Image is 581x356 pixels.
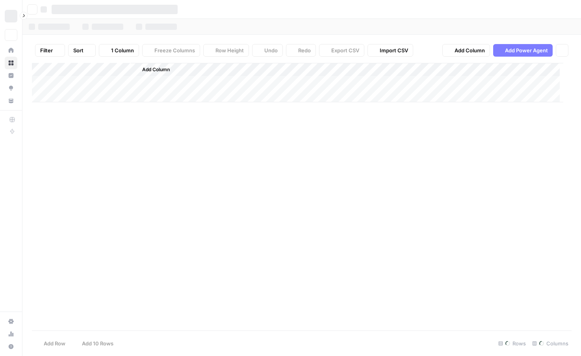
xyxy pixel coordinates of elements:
span: Sort [73,46,84,54]
button: Row Height [203,44,249,57]
span: Row Height [215,46,244,54]
button: Add Column [442,44,490,57]
a: Opportunities [5,82,17,94]
div: Rows [495,337,529,350]
button: Filter [35,44,65,57]
a: Browse [5,57,17,69]
span: Add 10 Rows [82,339,113,347]
button: Undo [252,44,283,57]
button: Redo [286,44,316,57]
span: Add Row [44,339,65,347]
a: Your Data [5,94,17,107]
span: Add Column [455,46,485,54]
button: Import CSV [368,44,413,57]
span: Freeze Columns [154,46,195,54]
a: Home [5,44,17,57]
span: Redo [298,46,311,54]
a: Insights [5,69,17,82]
a: Settings [5,315,17,328]
a: Usage [5,328,17,340]
span: Add Power Agent [505,46,548,54]
button: Add Row [32,337,70,350]
button: 1 Column [99,44,139,57]
button: Help + Support [5,340,17,353]
span: Add Column [142,66,170,73]
button: Add Column [132,65,173,75]
span: Export CSV [331,46,359,54]
button: Sort [68,44,96,57]
button: Add 10 Rows [70,337,118,350]
span: 1 Column [111,46,134,54]
span: Filter [40,46,53,54]
span: Undo [264,46,278,54]
div: Columns [529,337,572,350]
button: Freeze Columns [142,44,200,57]
button: Add Power Agent [493,44,553,57]
span: Import CSV [380,46,408,54]
button: Export CSV [319,44,364,57]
